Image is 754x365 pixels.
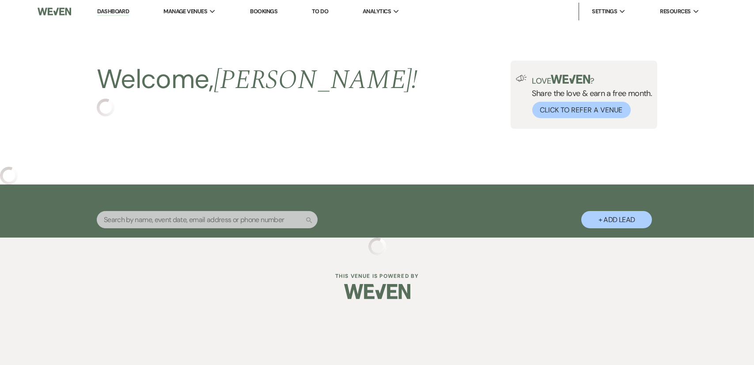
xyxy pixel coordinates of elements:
a: Dashboard [97,8,129,16]
input: Search by name, event date, email address or phone number [97,211,318,228]
button: + Add Lead [581,211,652,228]
h2: Welcome, [97,61,418,99]
span: Resources [660,7,690,16]
span: Manage Venues [163,7,207,16]
img: weven-logo-green.svg [551,75,590,84]
span: Settings [592,7,618,16]
a: To Do [312,8,328,15]
img: loading spinner [368,238,386,255]
span: Analytics [363,7,391,16]
img: loud-speaker-illustration.svg [516,75,527,82]
img: Weven Logo [344,276,410,307]
div: Share the love & earn a free month. [527,75,652,118]
img: Weven Logo [38,2,71,21]
a: Bookings [250,8,277,15]
p: Love ? [532,75,652,85]
button: Click to Refer a Venue [532,102,631,118]
span: [PERSON_NAME] ! [214,60,418,100]
img: loading spinner [97,99,114,116]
